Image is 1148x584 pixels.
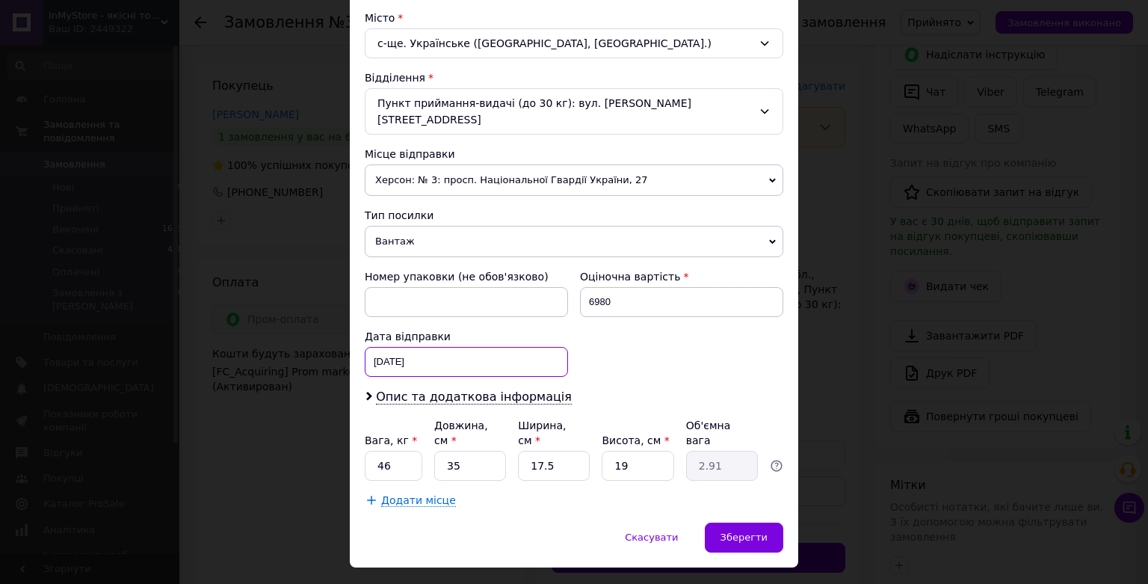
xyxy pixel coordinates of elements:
[376,390,572,405] span: Опис та додаткова інформація
[365,226,783,257] span: Вантаж
[518,419,566,446] label: Ширина, см
[365,28,783,58] div: с-ще. Українське ([GEOGRAPHIC_DATA], [GEOGRAPHIC_DATA].)
[580,269,783,284] div: Оціночна вартість
[365,209,433,221] span: Тип посилки
[365,148,455,160] span: Місце відправки
[365,10,783,25] div: Місто
[625,532,678,543] span: Скасувати
[365,434,417,446] label: Вага, кг
[365,269,568,284] div: Номер упаковки (не обов'язково)
[365,70,783,85] div: Відділення
[365,165,783,196] span: Херсон: № 3: просп. Національної Гвардії України, 27
[365,329,568,344] div: Дата відправки
[602,434,669,446] label: Висота, см
[434,419,488,446] label: Довжина, см
[365,88,783,135] div: Пункт приймання-видачі (до 30 кг): вул. [PERSON_NAME][STREET_ADDRESS]
[686,418,758,448] div: Об'ємна вага
[720,532,768,543] span: Зберегти
[381,494,456,507] span: Додати місце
